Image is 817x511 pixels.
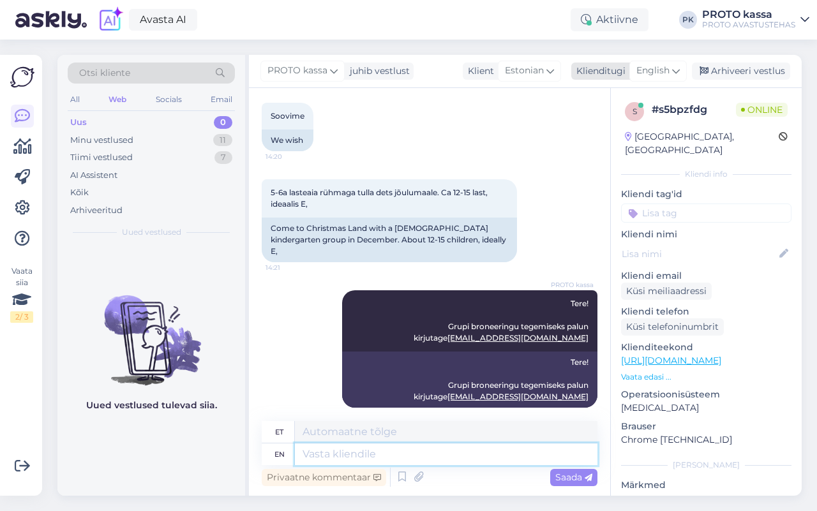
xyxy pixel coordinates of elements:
span: 14:21 [266,263,313,272]
a: [URL][DOMAIN_NAME] [621,355,721,366]
p: Kliendi email [621,269,791,283]
div: PROTO AVASTUSTEHAS [702,20,795,30]
div: Arhiveeri vestlus [692,63,790,80]
a: [EMAIL_ADDRESS][DOMAIN_NAME] [447,392,588,401]
input: Lisa nimi [622,247,777,261]
p: Chrome [TECHNICAL_ID] [621,433,791,447]
div: # s5bpzfdg [652,102,736,117]
div: Minu vestlused [70,134,133,147]
div: 2 / 3 [10,311,33,323]
div: PK [679,11,697,29]
div: Uus [70,116,87,129]
p: Märkmed [621,478,791,492]
div: Klient [463,64,494,78]
div: juhib vestlust [345,64,410,78]
img: Askly Logo [10,65,34,89]
span: Saada [555,471,592,483]
img: explore-ai [97,6,124,33]
p: Kliendi nimi [621,228,791,241]
div: 0 [214,116,232,129]
span: Estonian [505,64,544,78]
div: 7 [214,151,232,164]
span: Soovime [271,111,304,121]
div: Klienditugi [571,64,626,78]
div: Vaata siia [10,265,33,323]
a: Avasta AI [129,9,197,31]
div: [GEOGRAPHIC_DATA], [GEOGRAPHIC_DATA] [625,130,779,157]
div: et [275,421,283,443]
div: Privaatne kommentaar [262,469,386,486]
div: Küsi telefoninumbrit [621,318,724,336]
div: Web [106,91,129,108]
div: Come to Christmas Land with a [DEMOGRAPHIC_DATA] kindergarten group in December. About 12-15 chil... [262,218,517,262]
p: [MEDICAL_DATA] [621,401,791,415]
span: 5-6a lasteaia rühmaga tulla dets jõulumaale. Ca 12-15 last, ideaalis E, [271,188,490,209]
div: Kõik [70,186,89,199]
p: Brauser [621,420,791,433]
input: Lisa tag [621,204,791,223]
div: Tere! Grupi broneeringu tegemiseks palun kirjutage [342,352,597,408]
p: Vaata edasi ... [621,371,791,383]
p: Operatsioonisüsteem [621,388,791,401]
div: AI Assistent [70,169,117,182]
div: en [274,443,285,465]
div: Email [208,91,235,108]
span: Otsi kliente [79,66,130,80]
span: PROTO kassa [546,280,594,290]
a: [EMAIL_ADDRESS][DOMAIN_NAME] [447,333,588,343]
span: 14:20 [266,152,313,161]
span: English [636,64,670,78]
div: Socials [153,91,184,108]
div: Kliendi info [621,168,791,180]
span: PROTO kassa [267,64,327,78]
div: All [68,91,82,108]
span: Online [736,103,788,117]
a: PROTO kassaPROTO AVASTUSTEHAS [702,10,809,30]
span: Nähtud ✓ 14:21 [545,408,594,418]
div: PROTO kassa [702,10,795,20]
div: We wish [262,130,313,151]
div: Aktiivne [571,8,648,31]
span: Uued vestlused [122,226,181,238]
div: 11 [213,134,232,147]
p: Uued vestlused tulevad siia. [86,399,217,412]
span: s [633,107,637,116]
p: Kliendi tag'id [621,188,791,201]
p: Kliendi telefon [621,305,791,318]
img: No chats [57,272,245,387]
p: Klienditeekond [621,341,791,354]
div: Arhiveeritud [70,204,123,217]
div: Küsi meiliaadressi [621,283,712,300]
div: Tiimi vestlused [70,151,133,164]
div: [PERSON_NAME] [621,459,791,471]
